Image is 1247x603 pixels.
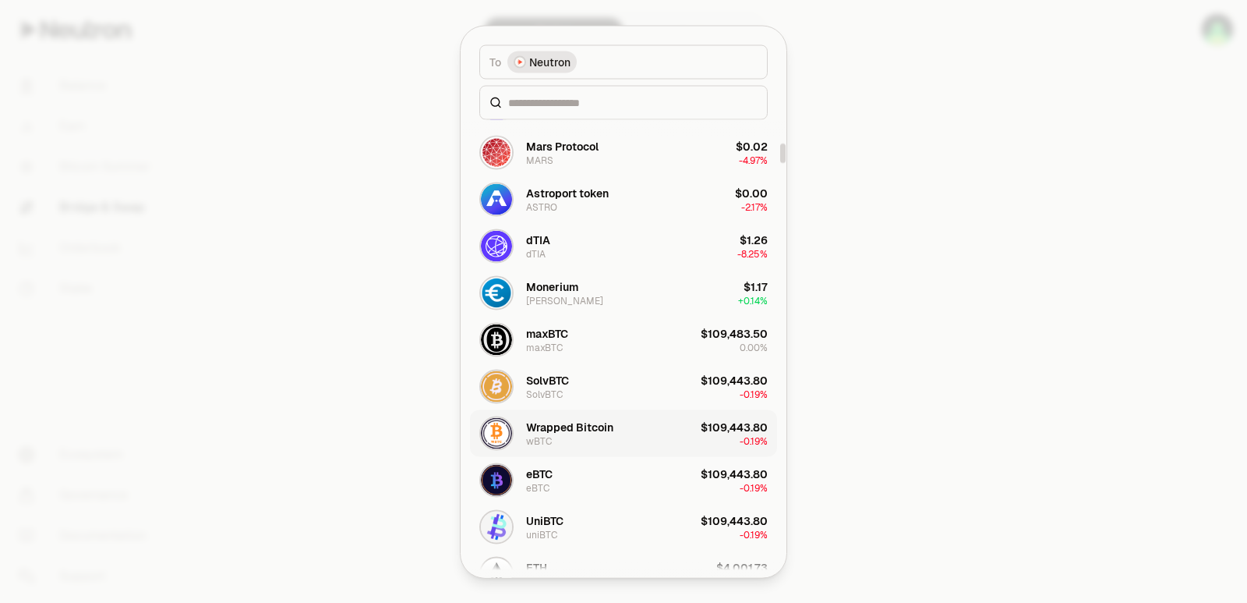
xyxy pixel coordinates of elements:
[526,528,557,541] div: uniBTC
[739,154,768,166] span: -4.97%
[701,513,768,528] div: $109,443.80
[737,575,768,587] span: -0.53%
[526,154,553,166] div: MARS
[741,200,768,213] span: -2.17%
[526,200,557,213] div: ASTRO
[481,371,512,402] img: SolvBTC Logo
[526,559,547,575] div: ETH
[481,324,512,355] img: maxBTC Logo
[744,278,768,294] div: $1.17
[489,54,501,69] span: To
[526,513,563,528] div: UniBTC
[481,277,512,308] img: EURe Logo
[526,185,609,200] div: Astroport token
[737,247,768,260] span: -8.25%
[526,138,599,154] div: Mars Protocol
[716,559,768,575] div: $4,001.73
[740,232,768,247] div: $1.26
[470,316,777,363] button: maxBTC LogomaxBTCmaxBTC$109,483.500.00%
[515,57,525,66] img: Neutron Logo
[481,511,512,542] img: uniBTC Logo
[736,138,768,154] div: $0.02
[470,503,777,550] button: uniBTC LogoUniBTCuniBTC$109,443.80-0.19%
[470,410,777,456] button: wBTC LogoWrapped BitcoinwBTC$109,443.80-0.19%
[470,456,777,503] button: eBTC LogoeBTCeBTC$109,443.80-0.19%
[740,435,768,447] span: -0.19%
[701,372,768,388] div: $109,443.80
[740,528,768,541] span: -0.19%
[701,466,768,481] div: $109,443.80
[481,558,512,589] img: ETH Logo
[526,232,550,247] div: dTIA
[479,44,768,79] button: ToNeutron LogoNeutron
[470,129,777,176] button: MARS LogoMars ProtocolMARS$0.02-4.97%
[526,419,613,435] div: Wrapped Bitcoin
[738,294,768,307] span: + 0.14%
[481,464,512,495] img: eBTC Logo
[470,222,777,269] button: dTIA LogodTIAdTIA$1.26-8.25%
[735,185,768,200] div: $0.00
[701,325,768,341] div: $109,483.50
[526,466,553,481] div: eBTC
[740,481,768,494] span: -0.19%
[470,363,777,410] button: SolvBTC LogoSolvBTCSolvBTC$109,443.80-0.19%
[529,54,571,69] span: Neutron
[526,278,578,294] div: Monerium
[526,481,549,494] div: eBTC
[526,294,603,307] div: [PERSON_NAME]
[470,269,777,316] button: EURe LogoMonerium[PERSON_NAME]$1.17+0.14%
[526,435,552,447] div: wBTC
[526,247,546,260] div: dTIA
[740,388,768,400] span: -0.19%
[701,419,768,435] div: $109,443.80
[526,575,544,587] div: ETH
[526,388,563,400] div: SolvBTC
[481,230,512,261] img: dTIA Logo
[470,550,777,597] button: ETH LogoETHETH$4,001.73-0.53%
[526,372,569,388] div: SolvBTC
[526,341,563,353] div: maxBTC
[740,341,768,353] span: 0.00%
[481,183,512,215] img: ASTRO Logo
[481,417,512,449] img: wBTC Logo
[481,137,512,168] img: MARS Logo
[470,176,777,222] button: ASTRO LogoAstroport tokenASTRO$0.00-2.17%
[526,325,568,341] div: maxBTC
